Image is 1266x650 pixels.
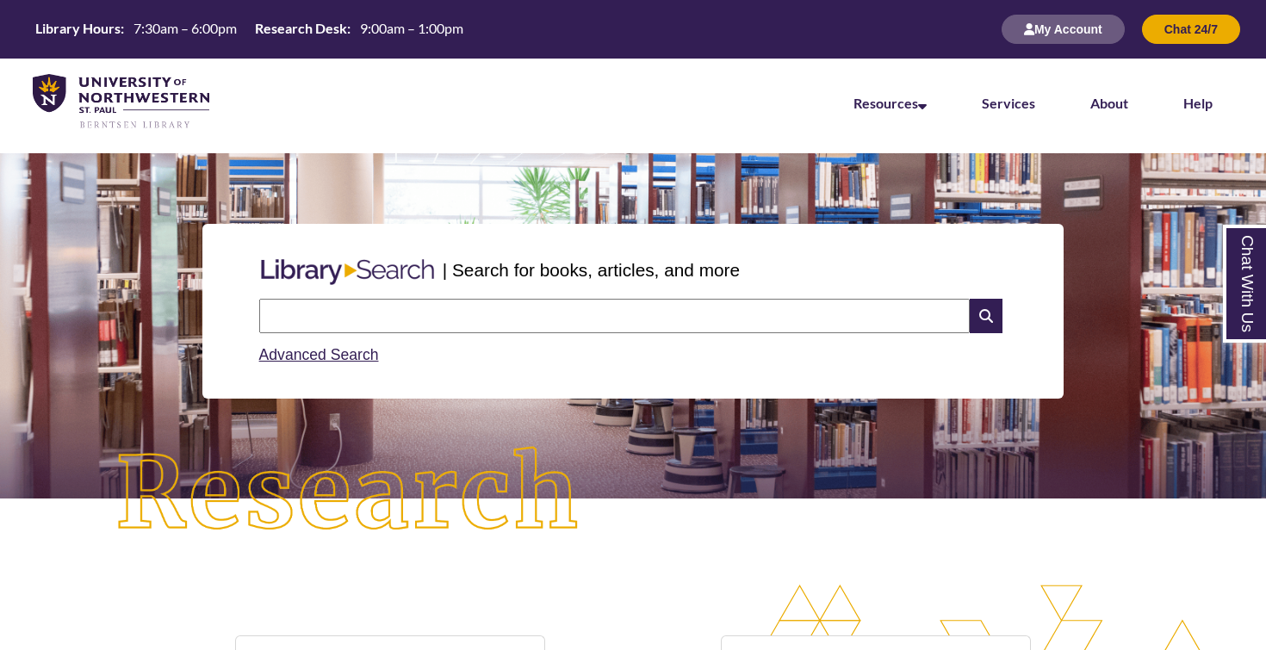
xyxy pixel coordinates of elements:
p: | Search for books, articles, and more [443,257,740,283]
a: Services [982,95,1035,111]
th: Research Desk: [248,19,353,38]
a: About [1090,95,1128,111]
th: Library Hours: [28,19,127,38]
table: Hours Today [28,19,470,38]
button: Chat 24/7 [1142,15,1240,44]
img: UNWSP Library Logo [33,74,209,130]
a: My Account [1002,22,1125,36]
a: Hours Today [28,19,470,40]
a: Chat 24/7 [1142,22,1240,36]
img: Research [64,395,634,593]
a: Help [1183,95,1213,111]
a: Advanced Search [259,346,379,363]
img: Libary Search [252,252,443,292]
span: 7:30am – 6:00pm [133,20,237,36]
a: Resources [853,95,927,111]
span: 9:00am – 1:00pm [360,20,463,36]
i: Search [970,299,1002,333]
button: My Account [1002,15,1125,44]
